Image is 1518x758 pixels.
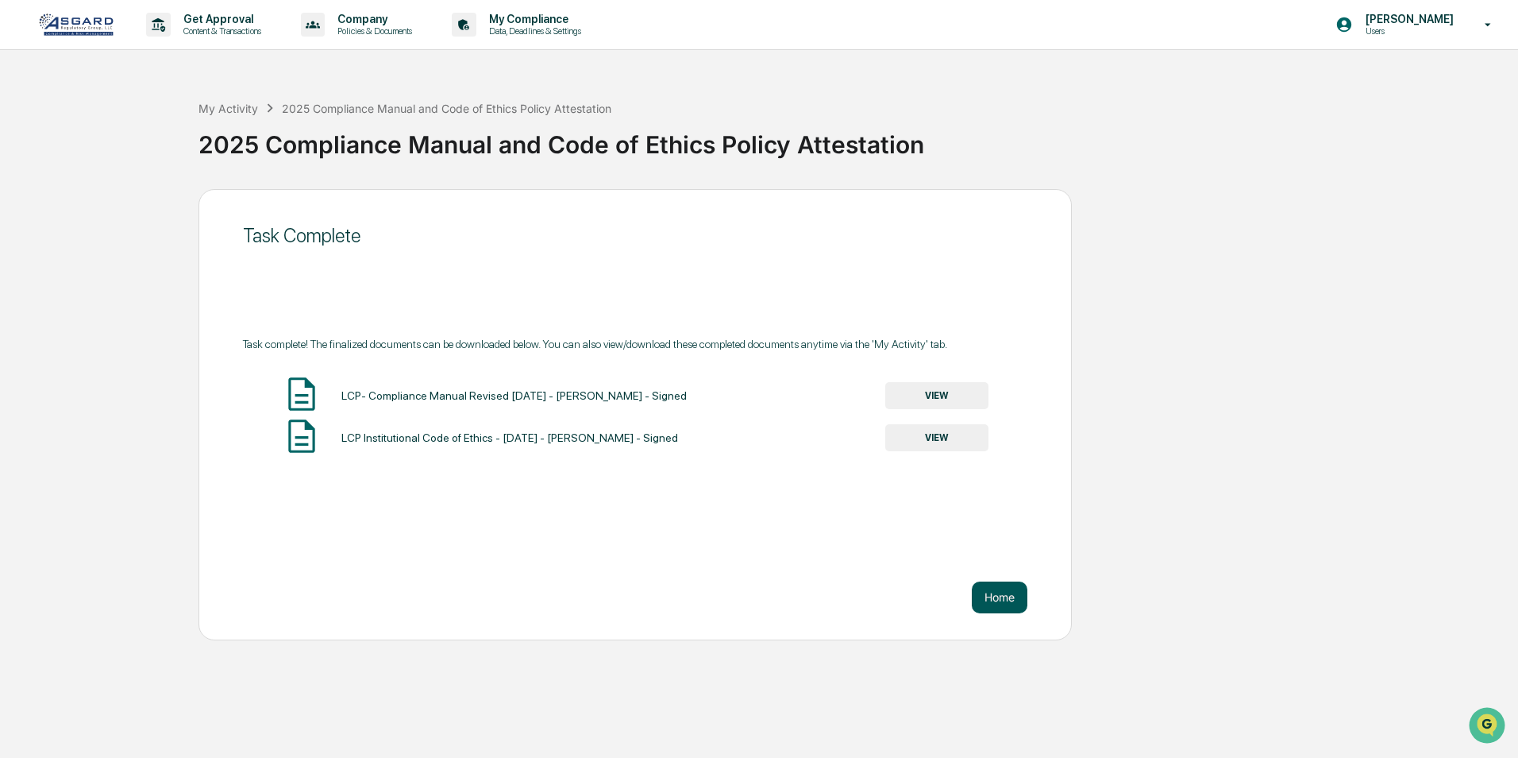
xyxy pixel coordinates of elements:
[243,224,1027,247] div: Task Complete
[341,389,687,402] div: LCP- Compliance Manual Revised [DATE] - [PERSON_NAME] - Signed
[131,200,197,216] span: Attestations
[325,25,420,37] p: Policies & Documents
[171,25,269,37] p: Content & Transactions
[16,122,44,150] img: 1746055101610-c473b297-6a78-478c-a979-82029cc54cd1
[198,102,258,115] div: My Activity
[476,25,589,37] p: Data, Deadlines & Settings
[171,13,269,25] p: Get Approval
[1353,25,1462,37] p: Users
[476,13,589,25] p: My Compliance
[282,416,322,456] img: Document Icon
[972,582,1027,613] button: Home
[112,269,192,281] a: Powered byPylon
[38,13,114,37] img: logo
[1467,706,1510,748] iframe: Open customer support
[32,200,102,216] span: Preclearance
[282,102,611,115] div: 2025 Compliance Manual and Code of Ethics Policy Attestation
[16,232,29,245] div: 🔎
[885,424,988,451] button: VIEW
[325,13,420,25] p: Company
[243,338,1027,350] div: Task complete! The finalized documents can be downloaded below. You can also view/download these ...
[32,230,100,246] span: Data Lookup
[1353,13,1462,25] p: [PERSON_NAME]
[158,269,192,281] span: Pylon
[341,431,678,444] div: LCP Institutional Code of Ethics - [DATE] - [PERSON_NAME] - Signed
[54,122,260,137] div: Start new chat
[282,374,322,414] img: Document Icon
[885,382,988,409] button: VIEW
[54,137,201,150] div: We're available if you need us!
[16,202,29,215] div: 🖐️
[16,33,289,59] p: How can we help?
[10,194,109,222] a: 🖐️Preclearance
[109,194,203,222] a: 🗄️Attestations
[115,202,128,215] div: 🗄️
[198,118,1510,159] div: 2025 Compliance Manual and Code of Ethics Policy Attestation
[270,126,289,145] button: Start new chat
[10,224,106,253] a: 🔎Data Lookup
